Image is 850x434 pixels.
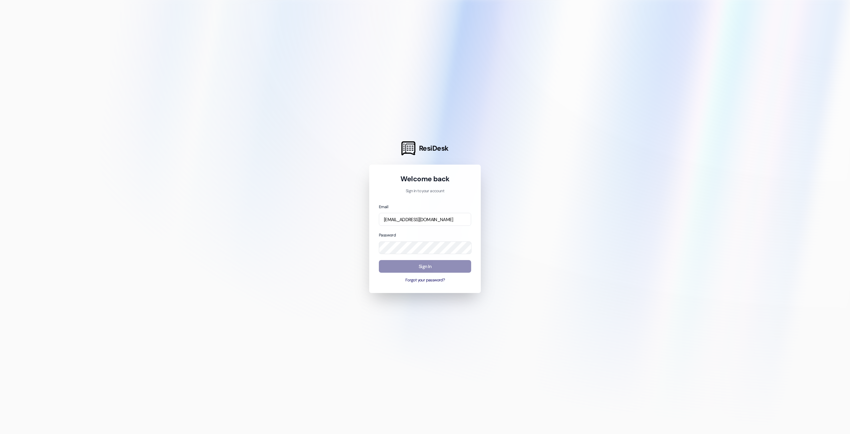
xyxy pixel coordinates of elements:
[379,260,471,273] button: Sign In
[419,144,449,153] span: ResiDesk
[379,204,388,210] label: Email
[379,188,471,194] p: Sign in to your account
[401,141,415,155] img: ResiDesk Logo
[379,213,471,226] input: name@example.com
[379,174,471,184] h1: Welcome back
[379,277,471,283] button: Forgot your password?
[379,232,396,238] label: Password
